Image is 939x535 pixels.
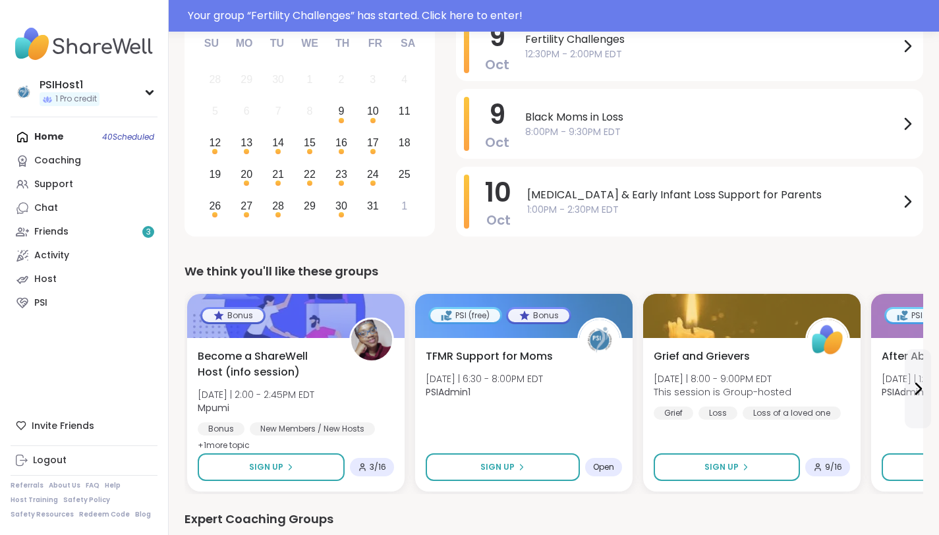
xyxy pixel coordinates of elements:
[327,129,356,157] div: Choose Thursday, October 16th, 2025
[807,320,848,360] img: ShareWell
[335,165,347,183] div: 23
[489,96,505,133] span: 9
[79,510,130,519] a: Redeem Code
[249,461,283,473] span: Sign Up
[704,461,739,473] span: Sign Up
[202,309,264,322] div: Bonus
[390,160,418,188] div: Choose Saturday, October 25th, 2025
[296,160,324,188] div: Choose Wednesday, October 22nd, 2025
[209,165,221,183] div: 19
[188,8,931,24] div: Your group “ Fertility Challenges ” has started. Click here to enter!
[201,160,229,188] div: Choose Sunday, October 19th, 2025
[241,134,252,152] div: 13
[426,349,553,364] span: TFMR Support for Moms
[401,197,407,215] div: 1
[304,134,316,152] div: 15
[485,133,509,152] span: Oct
[335,134,347,152] div: 16
[201,98,229,126] div: Not available Sunday, October 5th, 2025
[327,66,356,94] div: Not available Thursday, October 2nd, 2025
[367,134,379,152] div: 17
[296,192,324,220] div: Choose Wednesday, October 29th, 2025
[272,165,284,183] div: 21
[34,225,69,239] div: Friends
[358,192,387,220] div: Choose Friday, October 31st, 2025
[197,29,226,58] div: Su
[338,102,344,120] div: 9
[198,349,335,380] span: Become a ShareWell Host (info session)
[198,453,345,481] button: Sign Up
[241,165,252,183] div: 20
[13,82,34,103] img: PSIHost1
[209,197,221,215] div: 26
[480,461,515,473] span: Sign Up
[882,385,926,399] b: PSIAdmin1
[201,66,229,94] div: Not available Sunday, September 28th, 2025
[390,66,418,94] div: Not available Saturday, October 4th, 2025
[358,129,387,157] div: Choose Friday, October 17th, 2025
[825,462,842,472] span: 9 / 16
[525,109,899,125] span: Black Moms in Loss
[11,220,157,244] a: Friends3
[327,192,356,220] div: Choose Thursday, October 30th, 2025
[105,481,121,490] a: Help
[485,55,509,74] span: Oct
[358,160,387,188] div: Choose Friday, October 24th, 2025
[11,149,157,173] a: Coaching
[244,102,250,120] div: 6
[654,385,791,399] span: This session is Group-hosted
[508,309,569,322] div: Bonus
[146,227,151,238] span: 3
[34,202,58,215] div: Chat
[40,78,100,92] div: PSIHost1
[579,320,620,360] img: PSIAdmin1
[11,481,43,490] a: Referrals
[233,98,261,126] div: Not available Monday, October 6th, 2025
[527,187,899,203] span: [MEDICAL_DATA] & Early Infant Loss Support for Parents
[272,70,284,88] div: 30
[11,244,157,267] a: Activity
[49,481,80,490] a: About Us
[264,66,293,94] div: Not available Tuesday, September 30th, 2025
[11,449,157,472] a: Logout
[486,211,511,229] span: Oct
[272,134,284,152] div: 14
[399,165,411,183] div: 25
[367,165,379,183] div: 24
[367,197,379,215] div: 31
[296,98,324,126] div: Not available Wednesday, October 8th, 2025
[209,70,221,88] div: 28
[370,70,376,88] div: 3
[390,129,418,157] div: Choose Saturday, October 18th, 2025
[264,129,293,157] div: Choose Tuesday, October 14th, 2025
[11,414,157,437] div: Invite Friends
[209,134,221,152] div: 12
[743,407,841,420] div: Loss of a loved one
[485,174,511,211] span: 10
[63,495,110,505] a: Safety Policy
[34,154,81,167] div: Coaching
[399,102,411,120] div: 11
[198,422,244,436] div: Bonus
[358,98,387,126] div: Choose Friday, October 10th, 2025
[351,320,392,360] img: Mpumi
[358,66,387,94] div: Not available Friday, October 3rd, 2025
[34,296,47,310] div: PSI
[304,165,316,183] div: 22
[654,407,693,420] div: Grief
[489,18,505,55] span: 9
[296,129,324,157] div: Choose Wednesday, October 15th, 2025
[11,173,157,196] a: Support
[338,70,344,88] div: 2
[654,372,791,385] span: [DATE] | 8:00 - 9:00PM EDT
[327,160,356,188] div: Choose Thursday, October 23rd, 2025
[401,70,407,88] div: 4
[34,273,57,286] div: Host
[233,160,261,188] div: Choose Monday, October 20th, 2025
[525,125,899,139] span: 8:00PM - 9:30PM EDT
[33,454,67,467] div: Logout
[393,29,422,58] div: Sa
[307,102,313,120] div: 8
[335,197,347,215] div: 30
[233,129,261,157] div: Choose Monday, October 13th, 2025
